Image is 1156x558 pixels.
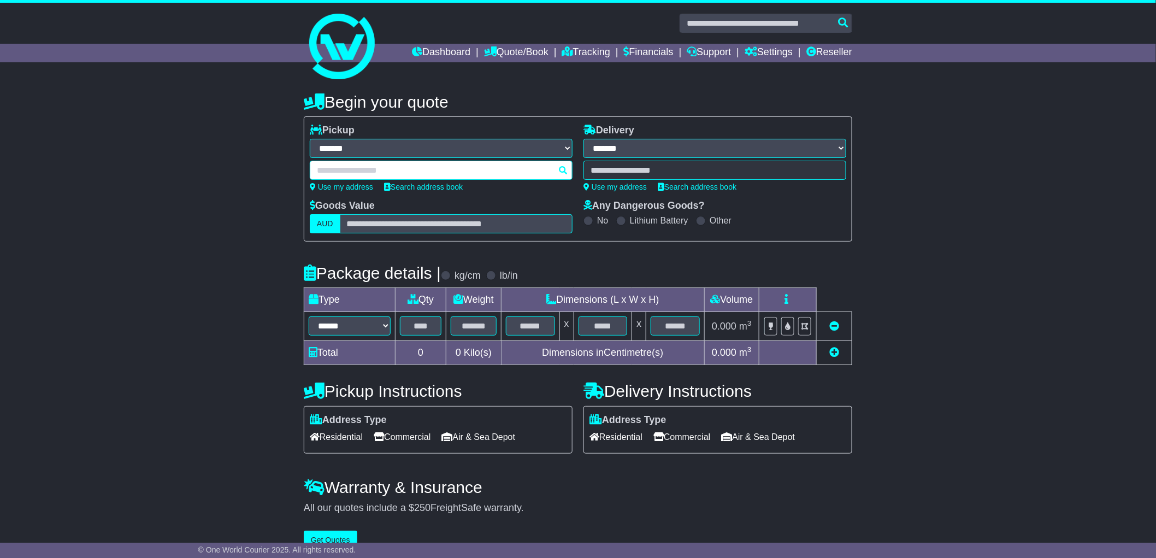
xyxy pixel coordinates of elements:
[310,161,573,180] typeahead: Please provide city
[304,93,852,111] h4: Begin your quote
[304,478,852,496] h4: Warranty & Insurance
[310,183,373,191] a: Use my address
[704,288,759,312] td: Volume
[597,215,608,226] label: No
[712,347,736,358] span: 0.000
[446,340,502,365] td: Kilo(s)
[310,428,363,445] span: Residential
[806,44,852,62] a: Reseller
[310,200,375,212] label: Goods Value
[589,414,667,426] label: Address Type
[310,125,355,137] label: Pickup
[687,44,731,62] a: Support
[304,340,396,365] td: Total
[630,215,688,226] label: Lithium Battery
[446,288,502,312] td: Weight
[396,340,446,365] td: 0
[653,428,710,445] span: Commercial
[304,288,396,312] td: Type
[829,347,839,358] a: Add new item
[304,531,357,550] button: Get Quotes
[583,382,852,400] h4: Delivery Instructions
[456,347,461,358] span: 0
[310,414,387,426] label: Address Type
[829,321,839,332] a: Remove this item
[384,183,463,191] a: Search address book
[747,345,752,354] sup: 3
[304,502,852,514] div: All our quotes include a $ FreightSafe warranty.
[304,264,441,282] h4: Package details |
[710,215,732,226] label: Other
[442,428,516,445] span: Air & Sea Depot
[304,382,573,400] h4: Pickup Instructions
[739,321,752,332] span: m
[745,44,793,62] a: Settings
[501,340,704,365] td: Dimensions in Centimetre(s)
[484,44,548,62] a: Quote/Book
[658,183,736,191] a: Search address book
[747,319,752,327] sup: 3
[589,428,642,445] span: Residential
[583,200,705,212] label: Any Dangerous Goods?
[455,270,481,282] label: kg/cm
[624,44,674,62] a: Financials
[500,270,518,282] label: lb/in
[310,214,340,233] label: AUD
[559,312,574,340] td: x
[632,312,646,340] td: x
[562,44,610,62] a: Tracking
[712,321,736,332] span: 0.000
[739,347,752,358] span: m
[396,288,446,312] td: Qty
[583,125,634,137] label: Delivery
[198,545,356,554] span: © One World Courier 2025. All rights reserved.
[414,502,430,513] span: 250
[583,183,647,191] a: Use my address
[722,428,795,445] span: Air & Sea Depot
[501,288,704,312] td: Dimensions (L x W x H)
[374,428,430,445] span: Commercial
[412,44,470,62] a: Dashboard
